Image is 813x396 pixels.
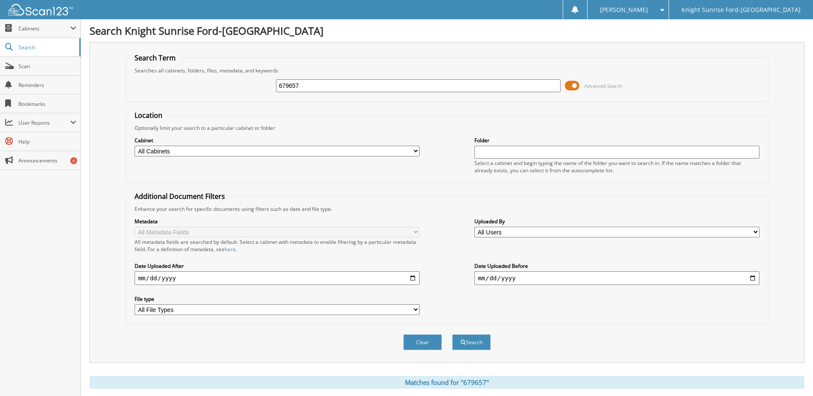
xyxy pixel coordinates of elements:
label: Cabinet [135,137,420,144]
span: Bookmarks [18,100,76,108]
span: User Reports [18,119,70,126]
span: Search [18,44,75,51]
div: Optionally limit your search to a particular cabinet or folder [130,124,763,132]
input: start [135,271,420,285]
label: File type [135,295,420,303]
span: Cabinets [18,25,70,32]
legend: Additional Document Filters [130,192,229,201]
img: scan123-logo-white.svg [9,4,73,15]
button: Search [452,334,491,350]
div: Matches found for "679657" [90,376,804,389]
div: Searches all cabinets, folders, files, metadata, and keywords [130,67,763,74]
span: Reminders [18,81,76,89]
span: Advanced Search [584,83,622,89]
span: Announcements [18,157,76,164]
label: Metadata [135,218,420,225]
input: end [474,271,759,285]
label: Date Uploaded Before [474,262,759,270]
label: Uploaded By [474,218,759,225]
div: Enhance your search for specific documents using filters such as date and file type. [130,205,763,213]
h1: Search Knight Sunrise Ford-[GEOGRAPHIC_DATA] [90,24,804,38]
legend: Location [130,111,167,120]
button: Clear [403,334,442,350]
span: Help [18,138,76,145]
div: 4 [70,157,77,164]
label: Folder [474,137,759,144]
a: here [225,246,236,253]
label: Date Uploaded After [135,262,420,270]
span: Knight Sunrise Ford-[GEOGRAPHIC_DATA] [681,7,801,12]
legend: Search Term [130,53,180,63]
span: [PERSON_NAME] [600,7,648,12]
span: Scan [18,63,76,70]
div: All metadata fields are searched by default. Select a cabinet with metadata to enable filtering b... [135,238,420,253]
div: Select a cabinet and begin typing the name of the folder you want to search in. If the name match... [474,159,759,174]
